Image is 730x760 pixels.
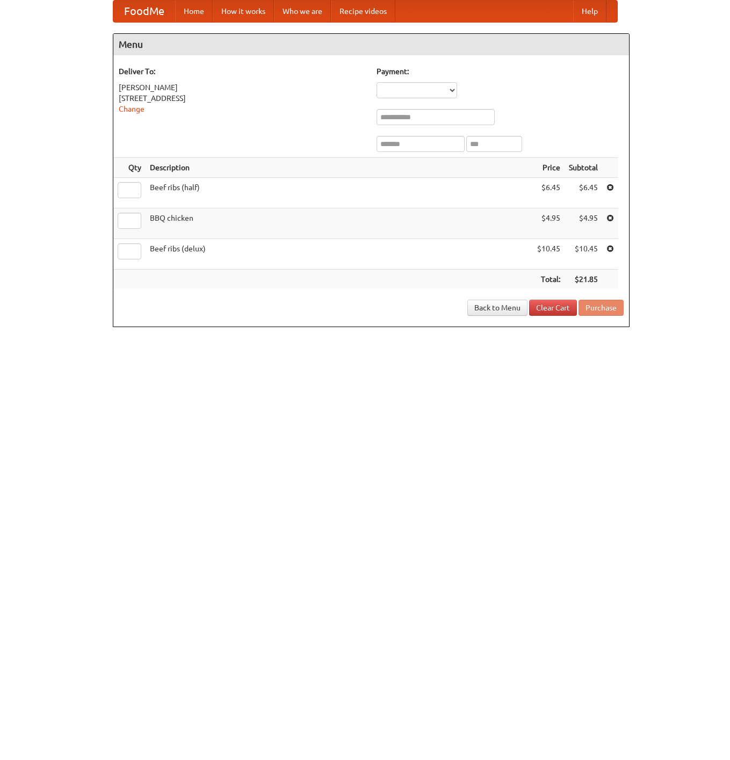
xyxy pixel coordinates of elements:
[377,66,624,77] h5: Payment:
[119,82,366,93] div: [PERSON_NAME]
[565,239,602,270] td: $10.45
[331,1,395,22] a: Recipe videos
[113,34,629,55] h4: Menu
[579,300,624,316] button: Purchase
[113,1,175,22] a: FoodMe
[146,158,533,178] th: Description
[119,105,144,113] a: Change
[573,1,606,22] a: Help
[533,270,565,289] th: Total:
[119,93,366,104] div: [STREET_ADDRESS]
[274,1,331,22] a: Who we are
[213,1,274,22] a: How it works
[467,300,527,316] a: Back to Menu
[533,158,565,178] th: Price
[533,208,565,239] td: $4.95
[565,270,602,289] th: $21.85
[146,239,533,270] td: Beef ribs (delux)
[565,208,602,239] td: $4.95
[533,178,565,208] td: $6.45
[146,208,533,239] td: BBQ chicken
[565,178,602,208] td: $6.45
[113,158,146,178] th: Qty
[533,239,565,270] td: $10.45
[119,66,366,77] h5: Deliver To:
[529,300,577,316] a: Clear Cart
[146,178,533,208] td: Beef ribs (half)
[565,158,602,178] th: Subtotal
[175,1,213,22] a: Home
